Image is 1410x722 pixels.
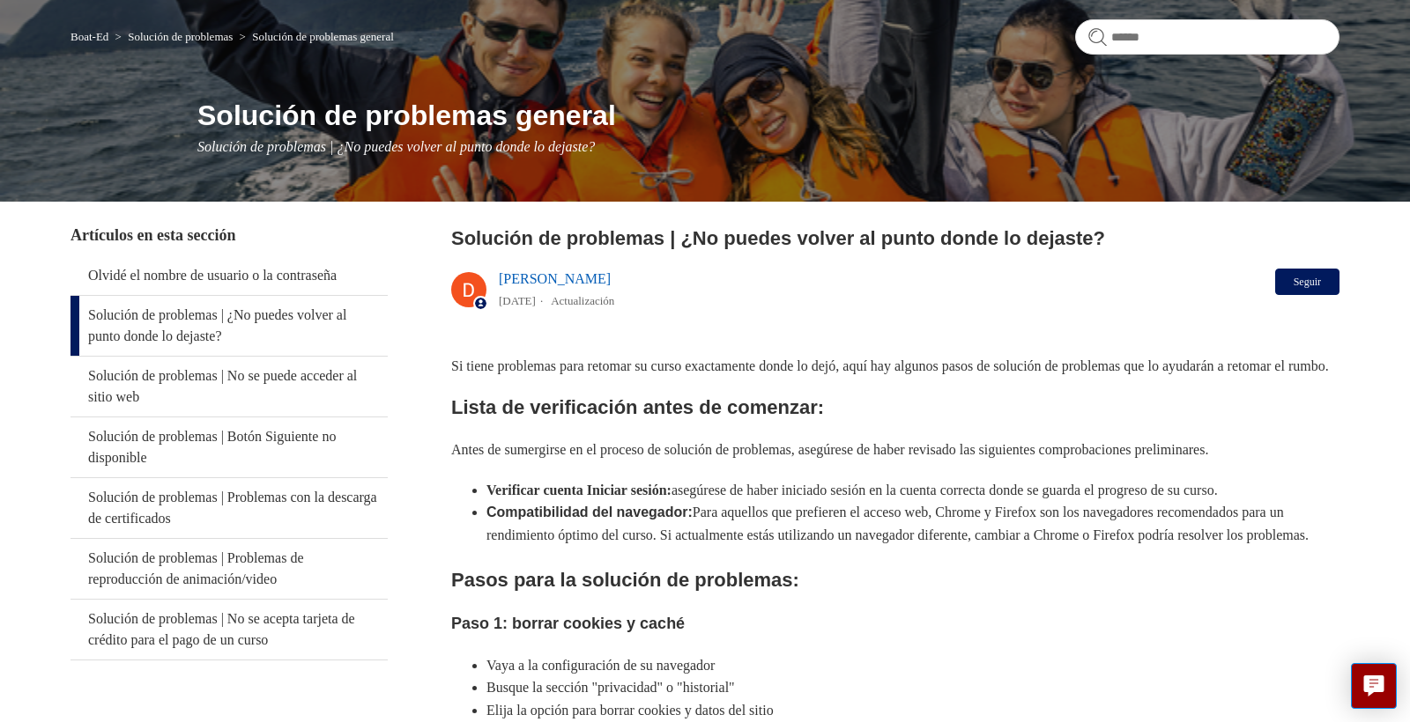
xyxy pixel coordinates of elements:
[252,30,394,43] a: Solución de problemas general
[197,139,595,154] span: Solución de problemas | ¿No puedes volver al punto donde lo dejaste?
[1351,663,1397,709] button: Live chat
[486,483,672,497] strong: Verificar cuenta Iniciar sesión:
[197,94,1339,136] h1: Solución de problemas general
[70,296,388,356] a: Solución de problemas | ¿No puedes volver al punto donde lo dejaste?
[486,505,693,519] strong: Compatibilidad del navegador:
[1075,19,1339,55] input: Buscar
[451,355,1339,378] p: Si tiene problemas para retomar su curso exactamente donde lo dejó, aquí hay algunos pasos de sol...
[499,271,611,286] a: [PERSON_NAME]
[1275,269,1339,295] button: Seguir a Artículo
[70,417,388,477] a: Solución de problemas | Botón Siguiente no disponible
[486,676,1339,699] li: Busque la sección "privacidad" o "historial"
[70,256,388,295] a: Olvidé el nombre de usuario o la contraseña
[70,30,112,43] li: Boat-Ed
[70,600,388,659] a: Solución de problemas | No se acepta tarjeta de crédito para el pago de un curso
[499,294,536,307] time: 07/06/2024, 16:39
[486,654,1339,677] li: Vaya a la configuración de su navegador
[451,564,1339,595] h2: Pasos para la solución de problemas:
[486,479,1339,502] li: asegúrese de haber iniciado sesión en la cuenta correcta donde se guarda el progreso de su curso.
[451,224,1339,253] h2: Solución de problemas | ¿No puedes volver al punto donde lo dejaste?
[451,392,1339,423] h2: Lista de verificación antes de comenzar:
[70,30,108,43] a: Boat-Ed
[551,294,614,307] li: Actualización
[112,30,236,43] li: Solución de problemas
[451,438,1339,461] p: Antes de sumergirse en el proceso de solución de problemas, asegúrese de haber revisado las sigui...
[70,539,388,599] a: Solución de problemas | Problemas de reproducción de animación/video
[486,699,1339,722] li: Elija la opción para borrar cookies y datos del sitio
[70,478,388,538] a: Solución de problemas | Problemas con la descarga de certificados
[128,30,233,43] a: Solución de problemas
[236,30,394,43] li: Solución de problemas general
[70,226,235,244] span: Artículos en esta sección
[451,611,1339,637] h3: Paso 1: borrar cookies y caché
[70,357,388,416] a: Solución de problemas | No se puede acceder al sitio web
[486,501,1339,546] li: Para aquellos que prefieren el acceso web, Chrome y Firefox son los navegadores recomendados para...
